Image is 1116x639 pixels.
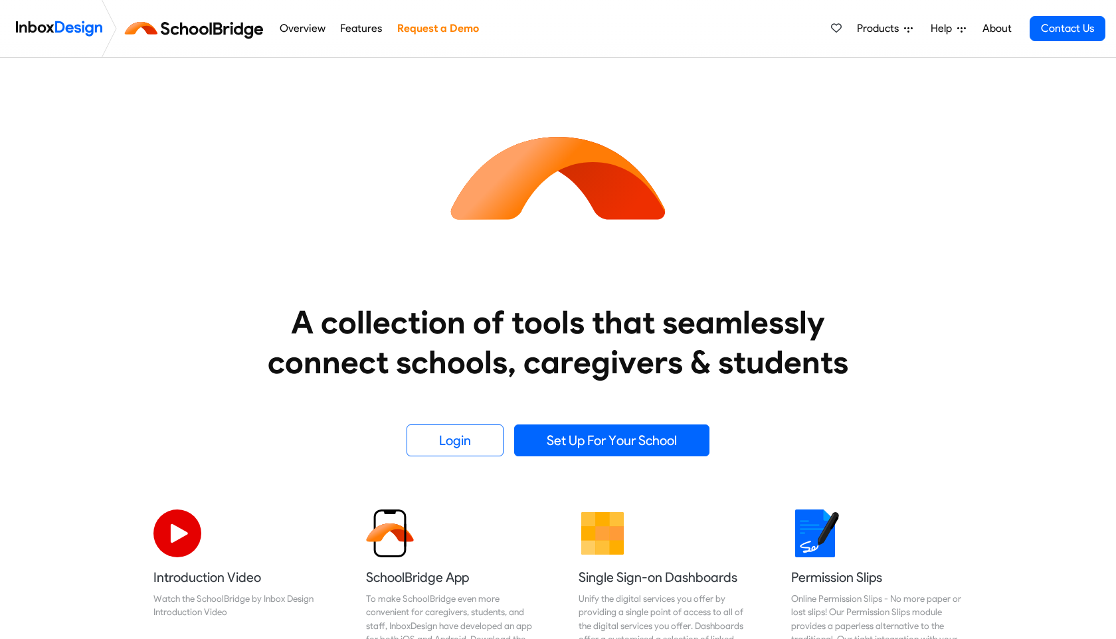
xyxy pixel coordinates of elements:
img: 2022_01_13_icon_sb_app.svg [366,509,414,557]
heading: A collection of tools that seamlessly connect schools, caregivers & students [242,302,874,382]
a: Overview [276,15,329,42]
a: Request a Demo [393,15,482,42]
a: Set Up For Your School [514,424,709,456]
div: Watch the SchoolBridge by Inbox Design Introduction Video [153,592,325,619]
h5: SchoolBridge App [366,568,537,587]
a: Products [852,15,918,42]
h5: Introduction Video [153,568,325,587]
span: Help [931,21,957,37]
h5: Permission Slips [791,568,963,587]
img: icon_schoolbridge.svg [438,58,678,297]
img: 2022_01_13_icon_grid.svg [579,509,626,557]
a: Contact Us [1030,16,1105,41]
span: Products [857,21,904,37]
a: Features [337,15,386,42]
a: Login [407,424,504,456]
a: Help [925,15,971,42]
h5: Single Sign-on Dashboards [579,568,750,587]
a: About [978,15,1015,42]
img: 2022_01_18_icon_signature.svg [791,509,839,557]
img: schoolbridge logo [122,13,272,45]
img: 2022_07_11_icon_video_playback.svg [153,509,201,557]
